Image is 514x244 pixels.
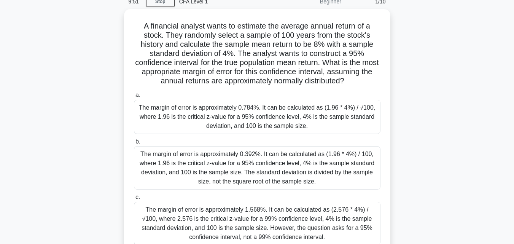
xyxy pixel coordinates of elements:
[135,138,140,145] span: b.
[134,146,380,190] div: The margin of error is approximately 0.392%. It can be calculated as (1.96 * 4%) / 100, where 1.9...
[135,194,140,200] span: c.
[134,100,380,134] div: The margin of error is approximately 0.784%. It can be calculated as (1.96 * 4%) / √100, where 1....
[133,21,381,86] h5: A financial analyst wants to estimate the average annual return of a stock. They randomly select ...
[135,92,140,98] span: a.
